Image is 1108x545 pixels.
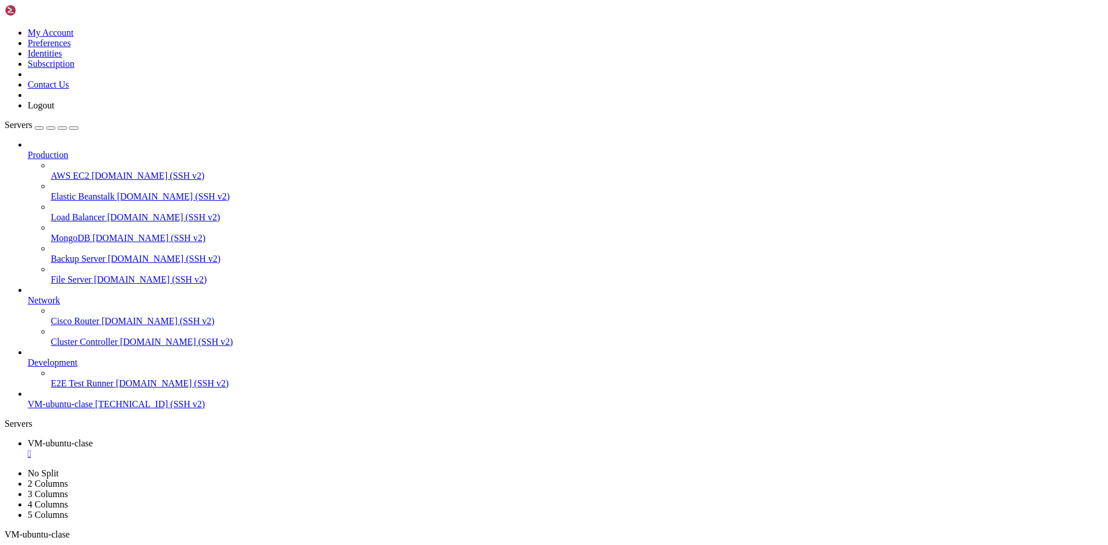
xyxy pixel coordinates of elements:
[28,479,68,488] a: 2 Columns
[5,83,958,93] x-row: System load: 0.02 Processes: 105
[5,220,958,230] x-row: To check for new updates run: sudo apt update
[28,399,1103,409] a: VM-ubuntu-clase [TECHNICAL_ID] (SSH v2)
[28,59,74,69] a: Subscription
[5,318,958,328] x-row: To run a command as administrator (user "root"), use "sudo <command>".
[28,358,1103,368] a: Development
[51,316,1103,326] a: Cisco Router [DOMAIN_NAME] (SSH v2)
[5,529,70,539] span: VM-ubuntu-clase
[5,5,958,14] x-row: Welcome to Ubuntu 22.04.5 LTS (GNU/Linux 6.8.0-1031-azure x86_64)
[28,389,1103,409] li: VM-ubuntu-clase [TECHNICAL_ID] (SSH v2)
[51,191,1103,202] a: Elastic Beanstalk [DOMAIN_NAME] (SSH v2)
[51,306,1103,326] li: Cisco Router [DOMAIN_NAME] (SSH v2)
[5,419,1103,429] div: Servers
[28,438,93,448] span: VM-ubuntu-clase
[51,264,1103,285] li: File Server [DOMAIN_NAME] (SSH v2)
[5,152,958,161] x-row: 0 updates can be applied immediately.
[120,337,233,347] span: [DOMAIN_NAME] (SSH v2)
[5,171,958,181] x-row: Enable ESM Apps to receive additional future security updates.
[51,378,114,388] span: E2E Test Runner
[51,316,99,326] span: Cisco Router
[95,399,205,409] span: [TECHNICAL_ID] (SSH v2)
[5,63,958,73] x-row: System information as of [DATE]
[94,275,207,284] span: [DOMAIN_NAME] (SSH v2)
[28,499,68,509] a: 4 Columns
[28,38,71,48] a: Preferences
[28,48,62,58] a: Identities
[28,468,59,478] a: No Split
[28,438,1103,459] a: VM-ubuntu-clase
[51,337,1103,347] a: Cluster Controller [DOMAIN_NAME] (SSH v2)
[28,399,93,409] span: VM-ubuntu-clase
[51,368,1103,389] li: E2E Test Runner [DOMAIN_NAME] (SSH v2)
[5,328,958,338] x-row: See "man sudo_root" for details.
[5,260,958,269] x-row: the exact distribution terms for each program are described in the
[28,347,1103,389] li: Development
[28,510,68,520] a: 5 Columns
[51,233,90,243] span: MongoDB
[28,295,1103,306] a: Network
[5,348,111,357] span: VMwladi@VM-ubuntu-clase
[51,326,1103,347] li: Cluster Controller [DOMAIN_NAME] (SSH v2)
[5,211,958,220] x-row: The list of available updates is more than a week old.
[28,285,1103,347] li: Network
[108,254,221,264] span: [DOMAIN_NAME] (SSH v2)
[115,348,120,357] span: ~
[51,243,1103,264] li: Backup Server [DOMAIN_NAME] (SSH v2)
[51,337,118,347] span: Cluster Controller
[51,202,1103,223] li: Load Balancer [DOMAIN_NAME] (SSH v2)
[51,223,1103,243] li: MongoDB [DOMAIN_NAME] (SSH v2)
[5,120,32,130] span: Servers
[92,233,205,243] span: [DOMAIN_NAME] (SSH v2)
[5,34,958,44] x-row: * Management: [URL][DOMAIN_NAME]
[51,378,1103,389] a: E2E Test Runner [DOMAIN_NAME] (SSH v2)
[117,191,230,201] span: [DOMAIN_NAME] (SSH v2)
[5,93,958,103] x-row: Usage of /: 5.4% of 28.89GB Users logged in: 0
[51,191,115,201] span: Elastic Beanstalk
[28,140,1103,285] li: Production
[136,348,141,358] div: (27, 35)
[116,378,229,388] span: [DOMAIN_NAME] (SSH v2)
[5,103,958,112] x-row: Memory usage: 30% IPv4 address for eth0: [TECHNICAL_ID]
[5,299,958,309] x-row: applicable law.
[28,100,54,110] a: Logout
[51,233,1103,243] a: MongoDB [DOMAIN_NAME] (SSH v2)
[5,132,958,142] x-row: Expanded Security Maintenance for Applications is not enabled.
[28,295,60,305] span: Network
[51,171,1103,181] a: AWS EC2 [DOMAIN_NAME] (SSH v2)
[5,5,71,16] img: Shellngn
[28,150,1103,160] a: Production
[5,250,958,260] x-row: The programs included with the Ubuntu system are free software;
[51,254,1103,264] a: Backup Server [DOMAIN_NAME] (SSH v2)
[5,289,958,299] x-row: Ubuntu comes with ABSOLUTELY NO WARRANTY, to the extent permitted by
[51,254,106,264] span: Backup Server
[51,275,92,284] span: File Server
[5,269,958,279] x-row: individual files in /usr/share/doc/*/copyright.
[5,181,958,191] x-row: See [URL][DOMAIN_NAME] or run: sudo pro status
[5,112,958,122] x-row: Swap usage: 0%
[5,348,958,358] x-row: : $
[51,171,89,181] span: AWS EC2
[51,212,105,222] span: Load Balancer
[5,120,78,130] a: Servers
[28,150,68,160] span: Production
[51,212,1103,223] a: Load Balancer [DOMAIN_NAME] (SSH v2)
[92,171,205,181] span: [DOMAIN_NAME] (SSH v2)
[51,160,1103,181] li: AWS EC2 [DOMAIN_NAME] (SSH v2)
[28,28,74,37] a: My Account
[107,212,220,222] span: [DOMAIN_NAME] (SSH v2)
[5,44,958,54] x-row: * Support: [URL][DOMAIN_NAME]
[51,181,1103,202] li: Elastic Beanstalk [DOMAIN_NAME] (SSH v2)
[28,449,1103,459] a: 
[28,489,68,499] a: 3 Columns
[51,275,1103,285] a: File Server [DOMAIN_NAME] (SSH v2)
[5,24,958,34] x-row: * Documentation: [URL][DOMAIN_NAME]
[28,80,69,89] a: Contact Us
[102,316,215,326] span: [DOMAIN_NAME] (SSH v2)
[28,358,77,367] span: Development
